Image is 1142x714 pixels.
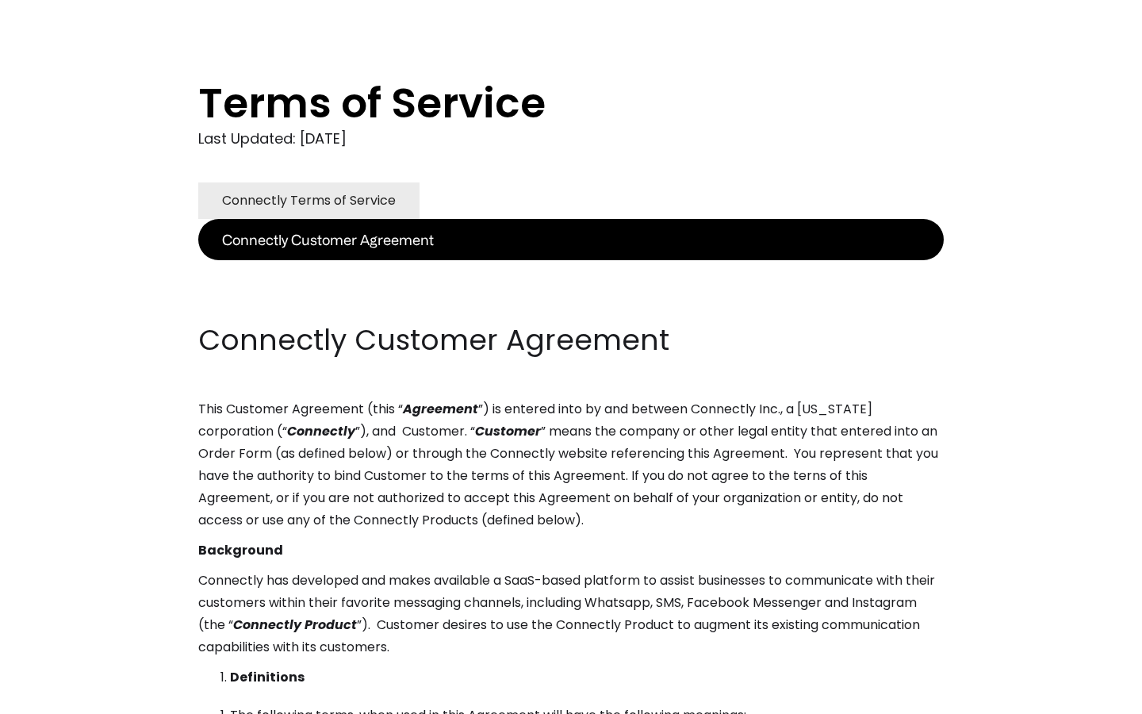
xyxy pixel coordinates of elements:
[475,422,541,440] em: Customer
[198,321,944,360] h2: Connectly Customer Agreement
[198,79,880,127] h1: Terms of Service
[287,422,355,440] em: Connectly
[16,685,95,708] aside: Language selected: English
[198,290,944,313] p: ‍
[222,228,434,251] div: Connectly Customer Agreement
[198,398,944,532] p: This Customer Agreement (this “ ”) is entered into by and between Connectly Inc., a [US_STATE] co...
[233,616,357,634] em: Connectly Product
[198,570,944,658] p: Connectly has developed and makes available a SaaS-based platform to assist businesses to communi...
[198,541,283,559] strong: Background
[230,668,305,686] strong: Definitions
[198,127,944,151] div: Last Updated: [DATE]
[403,400,478,418] em: Agreement
[222,190,396,212] div: Connectly Terms of Service
[198,260,944,282] p: ‍
[32,686,95,708] ul: Language list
